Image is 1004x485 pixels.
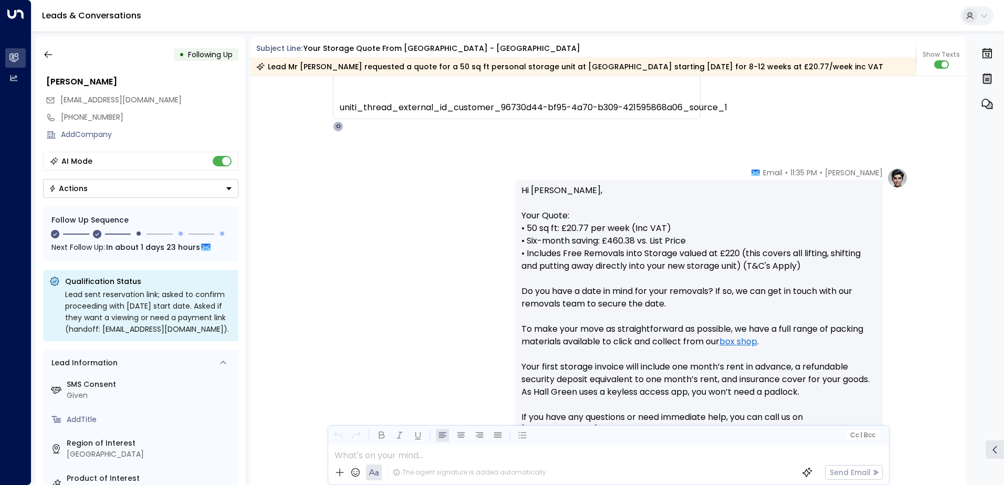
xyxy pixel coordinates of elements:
button: Cc|Bcc [845,430,879,440]
div: Lead Information [48,357,118,368]
span: • [785,167,788,178]
span: 11:35 PM [790,167,817,178]
span: Cc Bcc [850,431,875,439]
div: Given [67,390,234,401]
div: [PERSON_NAME] [46,76,238,88]
div: Button group with a nested menu [43,179,238,198]
span: mrogers@aol.co.uk [60,94,182,106]
label: SMS Consent [67,379,234,390]
div: The agent signature is added automatically [393,468,546,477]
a: Leads & Conversations [42,9,141,22]
div: O [333,121,343,132]
div: [GEOGRAPHIC_DATA] [67,449,234,460]
div: AI Mode [61,156,92,166]
span: Following Up [188,49,233,60]
div: Lead Mr [PERSON_NAME] requested a quote for a 50 sq ft personal storage unit at [GEOGRAPHIC_DATA]... [256,61,883,72]
div: AddCompany [61,129,238,140]
button: Undo [331,429,344,442]
span: [EMAIL_ADDRESS][DOMAIN_NAME] [60,94,182,105]
span: • [820,167,822,178]
div: • [179,45,184,64]
div: Next Follow Up: [51,241,230,253]
div: Follow Up Sequence [51,215,230,226]
button: Actions [43,179,238,198]
div: Actions [49,184,88,193]
span: [PERSON_NAME] [825,167,883,178]
label: Product of Interest [67,473,234,484]
div: Your storage quote from [GEOGRAPHIC_DATA] - [GEOGRAPHIC_DATA] [304,43,580,54]
span: Show Texts [923,50,960,59]
div: Lead sent reservation link; asked to confirm proceeding with [DATE] start date. Asked if they wan... [65,289,232,335]
span: Subject Line: [256,43,302,54]
span: | [860,431,862,439]
p: Qualification Status [65,276,232,287]
span: In about 1 days 23 hours [106,241,200,253]
div: AddTitle [67,414,234,425]
div: [PHONE_NUMBER] [61,112,238,123]
span: Email [763,167,782,178]
button: Redo [350,429,363,442]
img: profile-logo.png [887,167,908,188]
label: Region of Interest [67,438,234,449]
a: box shop [719,335,757,348]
